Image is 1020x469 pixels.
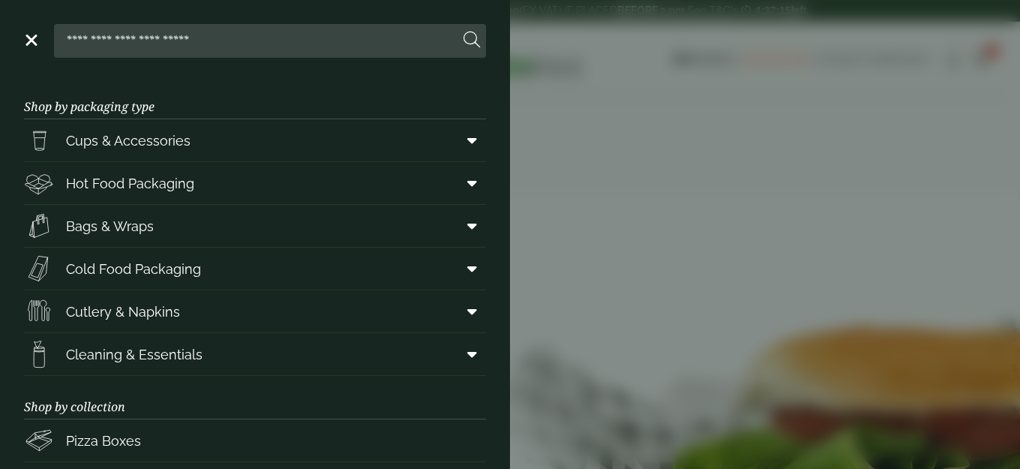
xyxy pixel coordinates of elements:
span: Cleaning & Essentials [66,344,202,365]
a: Cups & Accessories [24,119,486,161]
span: Pizza Boxes [66,431,141,451]
img: PintNhalf_cup.svg [24,125,54,155]
a: Cold Food Packaging [24,248,486,290]
h3: Shop by packaging type [24,76,486,119]
h3: Shop by collection [24,376,486,419]
a: Cleaning & Essentials [24,333,486,375]
a: Hot Food Packaging [24,162,486,204]
span: Bags & Wraps [66,216,154,236]
a: Pizza Boxes [24,419,486,461]
img: Deli_box.svg [24,168,54,198]
span: Hot Food Packaging [66,173,194,194]
img: Cutlery.svg [24,296,54,326]
img: Paper_carriers.svg [24,211,54,241]
span: Cups & Accessories [66,131,190,151]
img: open-wipe.svg [24,339,54,369]
a: Cutlery & Napkins [24,290,486,332]
span: Cutlery & Napkins [66,302,180,322]
a: Bags & Wraps [24,205,486,247]
span: Cold Food Packaging [66,259,201,279]
img: Sandwich_box.svg [24,254,54,284]
img: Pizza_boxes.svg [24,425,54,455]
